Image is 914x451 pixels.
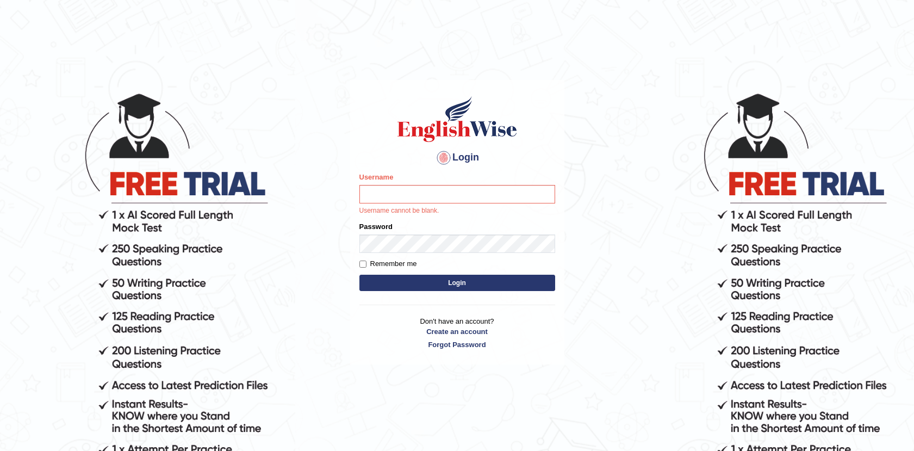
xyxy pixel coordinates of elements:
[395,95,519,144] img: Logo of English Wise sign in for intelligent practice with AI
[359,316,555,350] p: Don't have an account?
[359,221,393,232] label: Password
[359,149,555,166] h4: Login
[359,326,555,337] a: Create an account
[359,172,394,182] label: Username
[359,206,555,216] p: Username cannot be blank.
[359,275,555,291] button: Login
[359,261,366,268] input: Remember me
[359,339,555,350] a: Forgot Password
[359,258,417,269] label: Remember me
